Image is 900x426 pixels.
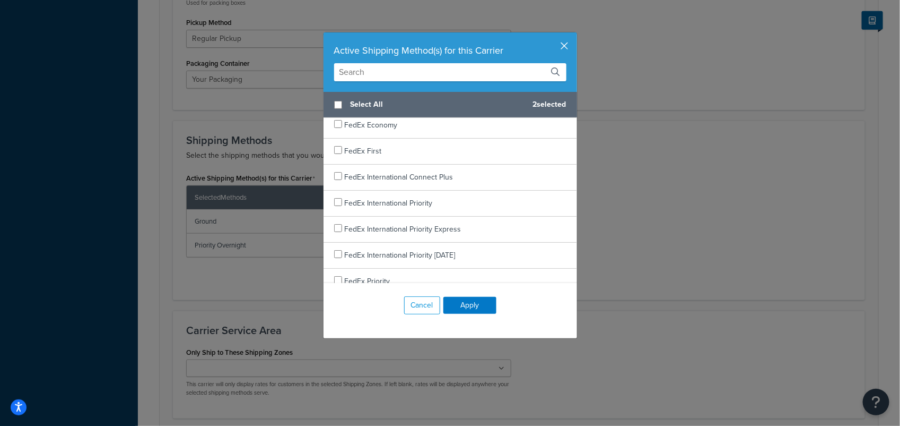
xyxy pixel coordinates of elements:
[345,146,382,157] span: FedEx First
[404,296,440,314] button: Cancel
[345,120,398,131] span: FedEx Economy
[345,198,433,209] span: FedEx International Priority
[443,297,496,314] button: Apply
[345,224,461,235] span: FedEx International Priority Express
[345,276,390,287] span: FedEx Priority
[324,92,577,118] div: 2 selected
[351,97,525,112] span: Select All
[334,63,566,81] input: Search
[334,43,566,58] div: Active Shipping Method(s) for this Carrier
[345,250,456,261] span: FedEx International Priority [DATE]
[345,172,453,183] span: FedEx International Connect Plus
